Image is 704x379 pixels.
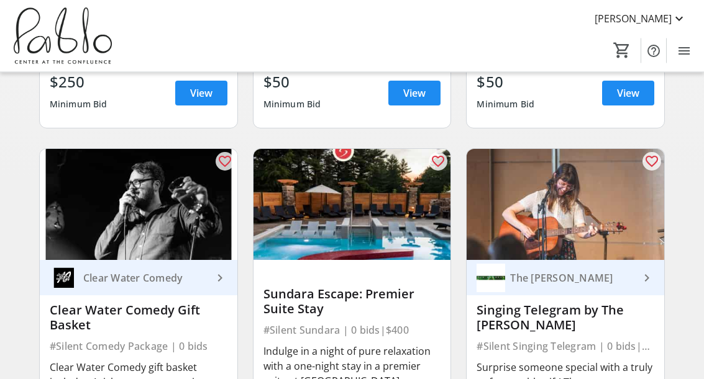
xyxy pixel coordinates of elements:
[467,149,664,261] img: Singing Telegram by The Nunnery
[617,86,639,101] span: View
[50,338,227,355] div: #Silent Comedy Package | 0 bids
[263,94,321,116] div: Minimum Bid
[40,261,237,296] a: Clear Water ComedyClear Water Comedy
[477,71,534,94] div: $50
[263,71,321,94] div: $50
[190,86,213,101] span: View
[50,303,227,333] div: Clear Water Comedy Gift Basket
[595,11,672,26] span: [PERSON_NAME]
[403,86,426,101] span: View
[263,322,441,339] div: #Silent Sundara | 0 bids | $400
[388,81,441,106] a: View
[431,154,446,169] mat-icon: favorite_outline
[254,149,451,261] img: Sundara Escape: Premier Suite Stay
[50,94,107,116] div: Minimum Bid
[602,81,654,106] a: View
[611,39,633,61] button: Cart
[50,71,107,94] div: $250
[263,287,441,317] div: Sundara Escape: Premier Suite Stay
[78,272,213,285] div: Clear Water Comedy
[213,271,227,286] mat-icon: keyboard_arrow_right
[672,38,697,63] button: Menu
[477,303,654,333] div: Singing Telegram by The [PERSON_NAME]
[175,81,227,106] a: View
[7,5,118,67] img: Pablo Center's Logo
[585,9,697,29] button: [PERSON_NAME]
[477,264,505,293] img: The Nunnery
[641,38,666,63] button: Help
[644,154,659,169] mat-icon: favorite_outline
[477,94,534,116] div: Minimum Bid
[40,149,237,261] img: Clear Water Comedy Gift Basket
[467,261,664,296] a: The Nunnery The [PERSON_NAME]
[477,338,654,355] div: #Silent Singing Telegram | 0 bids | Priceless
[217,154,232,169] mat-icon: favorite_outline
[639,271,654,286] mat-icon: keyboard_arrow_right
[505,272,639,285] div: The [PERSON_NAME]
[50,264,78,293] img: Clear Water Comedy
